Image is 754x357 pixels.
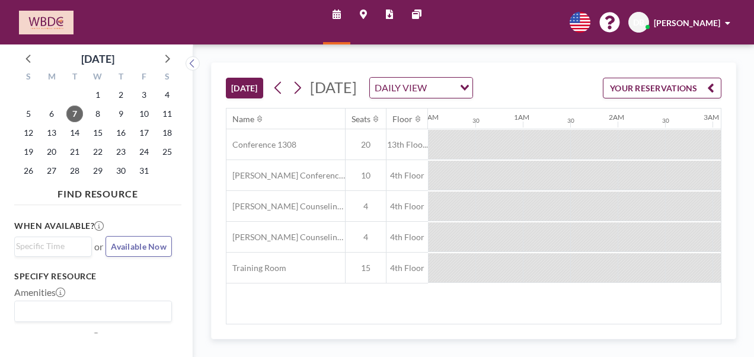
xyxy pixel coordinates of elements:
[90,144,106,160] span: Wednesday, October 22, 2025
[15,237,91,255] div: Search for option
[113,87,129,103] span: Thursday, October 2, 2025
[159,125,175,141] span: Saturday, October 18, 2025
[226,232,345,243] span: [PERSON_NAME] Counseling Room
[66,144,83,160] span: Tuesday, October 21, 2025
[352,114,370,125] div: Seats
[346,170,386,181] span: 10
[346,232,386,243] span: 4
[386,201,428,212] span: 4th Floor
[15,301,171,321] div: Search for option
[386,232,428,243] span: 4th Floor
[90,106,106,122] span: Wednesday, October 8, 2025
[66,106,83,122] span: Tuesday, October 7, 2025
[430,80,453,95] input: Search for option
[16,240,85,253] input: Search for option
[603,78,721,98] button: YOUR RESERVATIONS
[155,70,178,85] div: S
[20,125,37,141] span: Sunday, October 12, 2025
[159,106,175,122] span: Saturday, October 11, 2025
[19,11,74,34] img: organization-logo
[136,106,152,122] span: Friday, October 10, 2025
[81,50,114,67] div: [DATE]
[159,87,175,103] span: Saturday, October 4, 2025
[43,125,60,141] span: Monday, October 13, 2025
[43,144,60,160] span: Monday, October 20, 2025
[20,162,37,179] span: Sunday, October 26, 2025
[66,125,83,141] span: Tuesday, October 14, 2025
[87,70,110,85] div: W
[63,70,87,85] div: T
[113,144,129,160] span: Thursday, October 23, 2025
[472,117,480,125] div: 30
[132,70,155,85] div: F
[386,139,428,150] span: 13th Floo...
[159,144,175,160] span: Saturday, October 25, 2025
[704,113,719,122] div: 3AM
[136,125,152,141] span: Friday, October 17, 2025
[43,106,60,122] span: Monday, October 6, 2025
[90,162,106,179] span: Wednesday, October 29, 2025
[567,117,574,125] div: 30
[113,106,129,122] span: Thursday, October 9, 2025
[633,17,644,28] span: DB
[226,78,263,98] button: [DATE]
[609,113,624,122] div: 2AM
[136,162,152,179] span: Friday, October 31, 2025
[226,201,345,212] span: [PERSON_NAME] Counseling Room
[94,241,103,253] span: or
[372,80,429,95] span: DAILY VIEW
[226,139,296,150] span: Conference 1308
[113,125,129,141] span: Thursday, October 16, 2025
[20,106,37,122] span: Sunday, October 5, 2025
[14,183,181,200] h4: FIND RESOURCE
[346,201,386,212] span: 4
[232,114,254,125] div: Name
[514,113,529,122] div: 1AM
[386,263,428,273] span: 4th Floor
[90,87,106,103] span: Wednesday, October 1, 2025
[66,162,83,179] span: Tuesday, October 28, 2025
[386,170,428,181] span: 4th Floor
[226,263,286,273] span: Training Room
[346,263,386,273] span: 15
[16,304,165,319] input: Search for option
[654,18,720,28] span: [PERSON_NAME]
[310,78,357,96] span: [DATE]
[662,117,669,125] div: 30
[90,125,106,141] span: Wednesday, October 15, 2025
[40,70,63,85] div: M
[226,170,345,181] span: [PERSON_NAME] Conference Room
[136,144,152,160] span: Friday, October 24, 2025
[113,162,129,179] span: Thursday, October 30, 2025
[111,241,167,251] span: Available Now
[14,271,172,282] h3: Specify resource
[136,87,152,103] span: Friday, October 3, 2025
[370,78,472,98] div: Search for option
[17,70,40,85] div: S
[14,332,101,343] label: How many people?
[419,113,439,122] div: 12AM
[106,236,172,257] button: Available Now
[20,144,37,160] span: Sunday, October 19, 2025
[14,286,65,298] label: Amenities
[43,162,60,179] span: Monday, October 27, 2025
[346,139,386,150] span: 20
[109,70,132,85] div: T
[392,114,413,125] div: Floor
